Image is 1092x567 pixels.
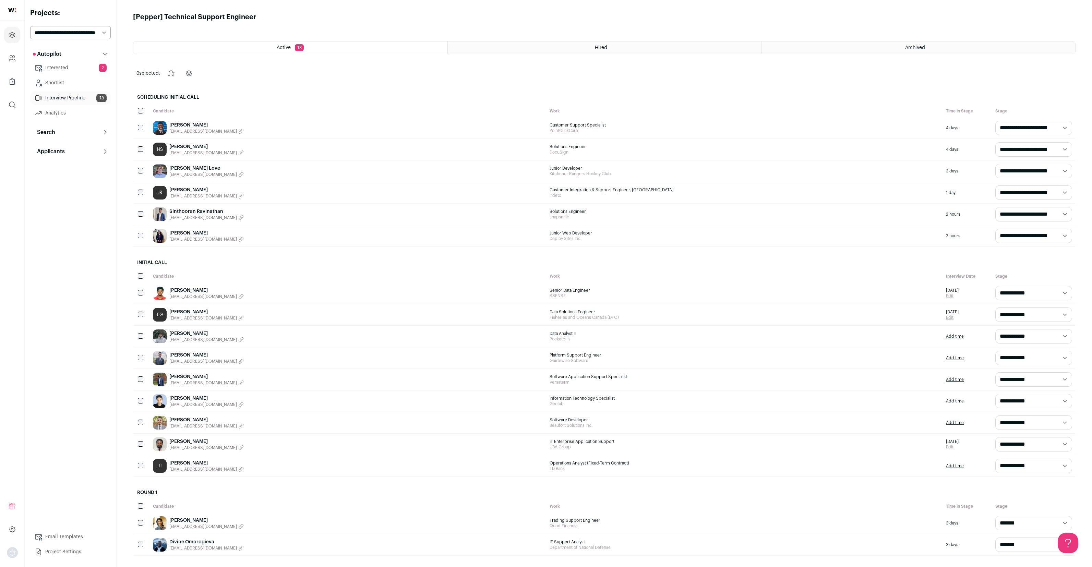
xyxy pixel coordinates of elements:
[30,61,111,75] a: Interested2
[550,379,939,385] span: Versaterm
[277,45,291,50] span: Active
[550,539,939,545] span: IT Support Analyst
[149,270,546,282] div: Candidate
[946,309,959,315] span: [DATE]
[33,147,65,156] p: Applicants
[169,524,244,529] button: [EMAIL_ADDRESS][DOMAIN_NAME]
[96,94,107,102] span: 18
[169,352,244,359] a: [PERSON_NAME]
[943,105,992,117] div: Time in Stage
[169,122,244,129] a: [PERSON_NAME]
[943,139,992,160] div: 4 days
[169,172,237,177] span: [EMAIL_ADDRESS][DOMAIN_NAME]
[33,128,55,136] p: Search
[550,331,939,336] span: Data Analyst II
[153,459,167,473] a: JJ
[169,230,244,237] a: [PERSON_NAME]
[943,204,992,225] div: 2 hours
[992,500,1076,512] div: Stage
[169,460,244,467] a: [PERSON_NAME]
[550,401,939,407] span: Geotab
[169,380,244,386] button: [EMAIL_ADDRESS][DOMAIN_NAME]
[33,50,61,58] p: Autopilot
[946,463,964,469] a: Add time
[550,171,939,177] span: Kitchener Rangers Hockey Club
[946,293,959,299] a: Edit
[169,129,244,134] button: [EMAIL_ADDRESS][DOMAIN_NAME]
[550,309,939,315] span: Data Solutions Engineer
[943,225,992,246] div: 2 hours
[153,143,167,156] a: HS
[169,215,244,220] button: [EMAIL_ADDRESS][DOMAIN_NAME]
[761,41,1075,54] a: Archived
[550,466,939,471] span: TD Bank
[149,500,546,512] div: Candidate
[169,337,244,342] button: [EMAIL_ADDRESS][DOMAIN_NAME]
[169,309,244,315] a: [PERSON_NAME]
[943,160,992,182] div: 3 days
[169,539,244,545] a: Divine Omorogieva
[943,500,992,512] div: Time in Stage
[169,208,244,215] a: Sinthooran Ravinathan
[169,315,244,321] button: [EMAIL_ADDRESS][DOMAIN_NAME]
[153,186,167,200] div: JR
[550,545,939,550] span: Department of National Defense
[943,512,992,534] div: 3 days
[943,534,992,555] div: 3 days
[153,416,167,430] img: 830a0280f59b57fddb62093d7c2a48b3f0c571bc24224d280411f1a8bfe06067.jpg
[169,417,244,423] a: [PERSON_NAME]
[550,187,939,193] span: Customer Integration & Support Engineer, [GEOGRAPHIC_DATA]
[550,315,939,320] span: Fisheries and Oceans Canada (DFO)
[169,193,244,199] button: [EMAIL_ADDRESS][DOMAIN_NAME]
[550,209,939,214] span: Solutions Engineer
[153,207,167,221] img: 29a8a878fc2086ef48f68ac234791b18f04a114204212ac2a9c2cf36fbdbdbc4.png
[169,359,237,364] span: [EMAIL_ADDRESS][DOMAIN_NAME]
[169,237,237,242] span: [EMAIL_ADDRESS][DOMAIN_NAME]
[169,438,244,445] a: [PERSON_NAME]
[595,45,607,50] span: Hired
[550,193,939,198] span: Irdeto
[550,358,939,363] span: Guidewire Software
[136,71,139,76] span: 0
[153,351,167,365] img: b13acace784b56bff4c0b426ab5bcb4ec2ba2aea1bd4a0e45daaa25254bd1327.jpg
[169,545,237,551] span: [EMAIL_ADDRESS][DOMAIN_NAME]
[946,398,964,404] a: Add time
[169,150,237,156] span: [EMAIL_ADDRESS][DOMAIN_NAME]
[992,105,1076,117] div: Stage
[169,294,244,299] button: [EMAIL_ADDRESS][DOMAIN_NAME]
[550,149,939,155] span: DocuSign
[30,530,111,544] a: Email Templates
[169,524,237,529] span: [EMAIL_ADDRESS][DOMAIN_NAME]
[30,106,111,120] a: Analytics
[550,374,939,379] span: Software Application Support Specialist
[946,444,959,450] a: Edit
[169,517,244,524] a: [PERSON_NAME]
[133,485,1076,500] h2: Round 1
[4,73,20,90] a: Company Lists
[153,308,167,322] a: EG
[133,12,256,22] h1: [Pepper] Technical Support Engineer
[550,230,939,236] span: Junior Web Developer
[546,500,943,512] div: Work
[133,90,1076,105] h2: Scheduling Initial Call
[7,547,18,558] img: nopic.png
[169,150,244,156] button: [EMAIL_ADDRESS][DOMAIN_NAME]
[946,439,959,444] span: [DATE]
[946,334,964,339] a: Add time
[169,337,237,342] span: [EMAIL_ADDRESS][DOMAIN_NAME]
[153,373,167,386] img: 37726d9d10fa6b09945aacb27ec9a3fe0a5051c47880cd21b5a67f37dd4fe7f6.jpg
[946,315,959,320] a: Edit
[550,352,939,358] span: Platform Support Engineer
[169,402,244,407] button: [EMAIL_ADDRESS][DOMAIN_NAME]
[153,164,167,178] img: 9a638fe11f2512c5e383cc5039701ae9ca2355f7866afaaf905318ea09deda64.jpg
[153,437,167,451] img: f3ffaad0d603b19ebc100270aa369a4ef3d27e08452cb50b451537821947b514.jpg
[7,547,18,558] button: Open dropdown
[550,166,939,171] span: Junior Developer
[30,47,111,61] button: Autopilot
[550,144,939,149] span: Solutions Engineer
[946,420,964,425] a: Add time
[550,460,939,466] span: Operations Analyst (Fixed-Term Contract)
[153,538,167,552] img: d462e36b89d741590a7b2b086fac2dfa7592e005d47afd674853fa82ff350ca9.jpg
